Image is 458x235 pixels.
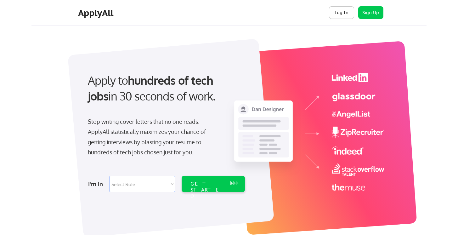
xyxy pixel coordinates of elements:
div: GET STARTED [190,181,224,199]
strong: hundreds of tech jobs [88,73,216,103]
div: Apply to in 30 seconds of work. [88,72,242,104]
button: Log In [329,6,354,19]
div: Stop writing cover letters that no one reads. ApplyAll statistically maximizes your chance of get... [88,117,217,158]
div: I'm in [88,179,106,189]
div: ApplyAll [78,8,115,18]
button: Sign Up [358,6,383,19]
